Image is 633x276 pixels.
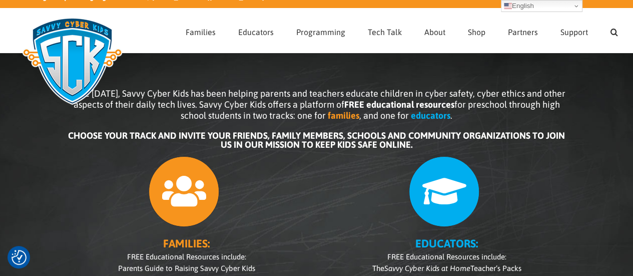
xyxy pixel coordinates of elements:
[328,110,359,121] b: families
[118,264,255,272] span: Parents Guide to Raising Savvy Cyber Kids
[68,88,565,121] span: Since [DATE], Savvy Cyber Kids has been helping parents and teachers educate children in cyber sa...
[450,110,452,121] span: .
[368,9,402,53] a: Tech Talk
[296,28,345,36] span: Programming
[508,9,538,53] a: Partners
[411,110,450,121] b: educators
[296,9,345,53] a: Programming
[238,28,274,36] span: Educators
[387,252,506,261] span: FREE Educational Resources include:
[468,28,485,36] span: Shop
[186,9,618,53] nav: Main Menu
[560,9,588,53] a: Support
[68,130,565,150] b: CHOOSE YOUR TRACK AND INVITE YOUR FRIENDS, FAMILY MEMBERS, SCHOOLS AND COMMUNITY ORGANIZATIONS TO...
[415,237,478,250] b: EDUCATORS:
[468,9,485,53] a: Shop
[186,28,216,36] span: Families
[560,28,588,36] span: Support
[163,237,210,250] b: FAMILIES:
[372,264,521,272] span: The Teacher’s Packs
[508,28,538,36] span: Partners
[368,28,402,36] span: Tech Talk
[384,264,470,272] i: Savvy Cyber Kids at Home
[610,9,618,53] a: Search
[127,252,246,261] span: FREE Educational Resources include:
[344,99,454,110] b: FREE educational resources
[12,250,27,265] button: Consent Preferences
[359,110,409,121] span: , and one for
[186,9,216,53] a: Families
[424,9,445,53] a: About
[424,28,445,36] span: About
[12,250,27,265] img: Revisit consent button
[504,2,512,10] img: en
[15,11,130,111] img: Savvy Cyber Kids Logo
[238,9,274,53] a: Educators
